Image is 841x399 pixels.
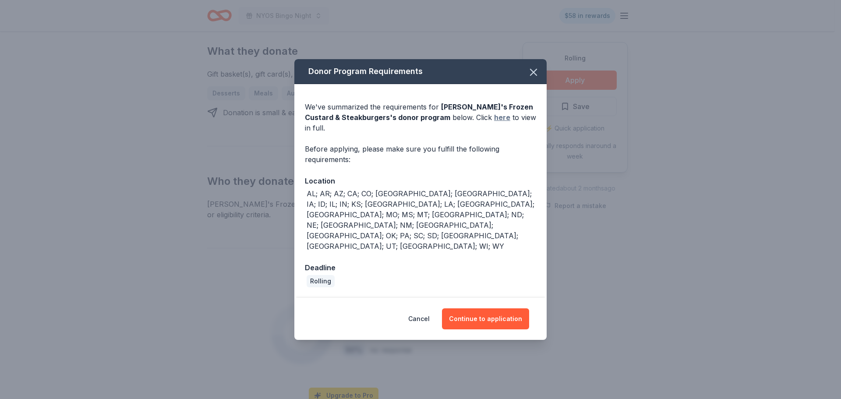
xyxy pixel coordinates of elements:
a: here [494,112,510,123]
div: We've summarized the requirements for below. Click to view in full. [305,102,536,133]
button: Continue to application [442,308,529,329]
div: Deadline [305,262,536,273]
div: Rolling [307,275,335,287]
div: AL; AR; AZ; CA; CO; [GEOGRAPHIC_DATA]; [GEOGRAPHIC_DATA]; IA; ID; IL; IN; KS; [GEOGRAPHIC_DATA]; ... [307,188,536,251]
div: Location [305,175,536,187]
div: Donor Program Requirements [294,59,547,84]
button: Cancel [408,308,430,329]
div: Before applying, please make sure you fulfill the following requirements: [305,144,536,165]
